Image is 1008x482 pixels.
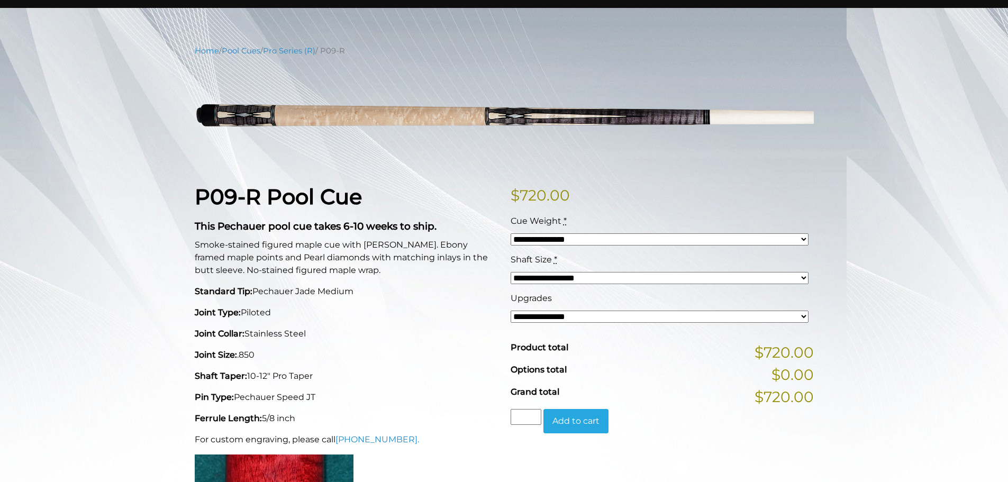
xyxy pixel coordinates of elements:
span: Options total [511,365,567,375]
p: Pechauer Jade Medium [195,285,498,298]
strong: Joint Type: [195,307,241,317]
p: Pechauer Speed JT [195,391,498,404]
strong: This Pechauer pool cue takes 6-10 weeks to ship. [195,220,437,232]
a: Pro Series (R) [263,46,315,56]
a: Home [195,46,219,56]
strong: Shaft Taper: [195,371,247,381]
bdi: 720.00 [511,186,570,204]
p: For custom engraving, please call [195,433,498,446]
strong: Standard Tip: [195,286,252,296]
abbr: required [564,216,567,226]
nav: Breadcrumb [195,45,814,57]
strong: Pin Type: [195,392,234,402]
p: .850 [195,349,498,361]
strong: Joint Collar: [195,329,244,339]
span: Shaft Size [511,254,552,265]
span: Grand total [511,387,559,397]
p: Stainless Steel [195,328,498,340]
strong: Ferrule Length: [195,413,262,423]
p: 10-12" Pro Taper [195,370,498,383]
p: Piloted [195,306,498,319]
a: Pool Cues [222,46,260,56]
img: P09-R.png [195,65,814,168]
span: $ [511,186,520,204]
span: Upgrades [511,293,552,303]
abbr: required [554,254,557,265]
p: 5/8 inch [195,412,498,425]
strong: Joint Size: [195,350,237,360]
span: Cue Weight [511,216,561,226]
span: Product total [511,342,568,352]
a: [PHONE_NUMBER]. [335,434,419,444]
strong: P09-R Pool Cue [195,184,362,210]
span: $720.00 [755,386,814,408]
p: Smoke-stained figured maple cue with [PERSON_NAME]. Ebony framed maple points and Pearl diamonds ... [195,239,498,277]
span: $0.00 [771,363,814,386]
button: Add to cart [543,409,609,433]
input: Product quantity [511,409,541,425]
span: $720.00 [755,341,814,363]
